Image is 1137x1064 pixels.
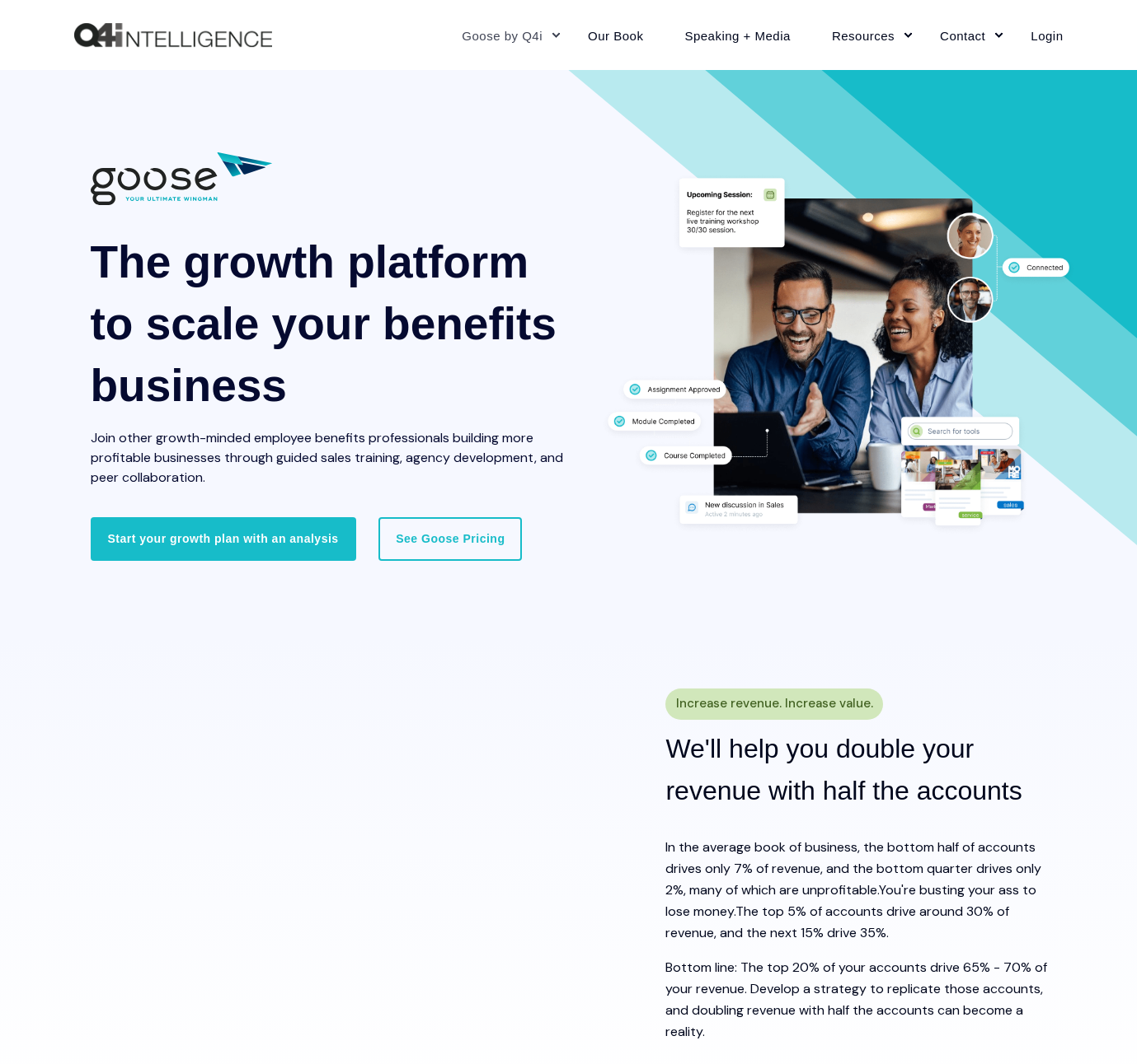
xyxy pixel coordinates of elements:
h2: We'll help you double your revenue with half the accounts [665,728,1063,812]
img: Two professionals working together at a desk surrounded by graphics displaying different features... [598,170,1080,538]
span: The top 5% of accounts drive around 30% of revenue, and the next 15% drive 35%. [665,903,1009,941]
span: I [665,838,668,856]
span: n the average book of business, the bottom half of accounts drives only 7% of revenue, and the bo... [665,838,1041,898]
img: Q4intelligence, LLC logo [74,23,272,48]
a: Start your growth plan with an analysis [91,517,356,560]
a: Back to Home [74,23,272,48]
span: The growth platform to scale your benefits business [91,236,557,411]
a: See Goose Pricing [378,517,522,560]
span: Bottom line: The top 20% of your accounts drive 65% - 70% of your revenue. Develop a strategy to ... [665,959,1047,1040]
iframe: HubSpot Video [82,705,632,1014]
img: 01882 Goose Q4i Logo wTag-CC [91,152,272,205]
span: Increase revenue. Increase value. [676,692,873,716]
span: Join other growth-minded employee benefits professionals building more profitable businesses thro... [91,429,563,486]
